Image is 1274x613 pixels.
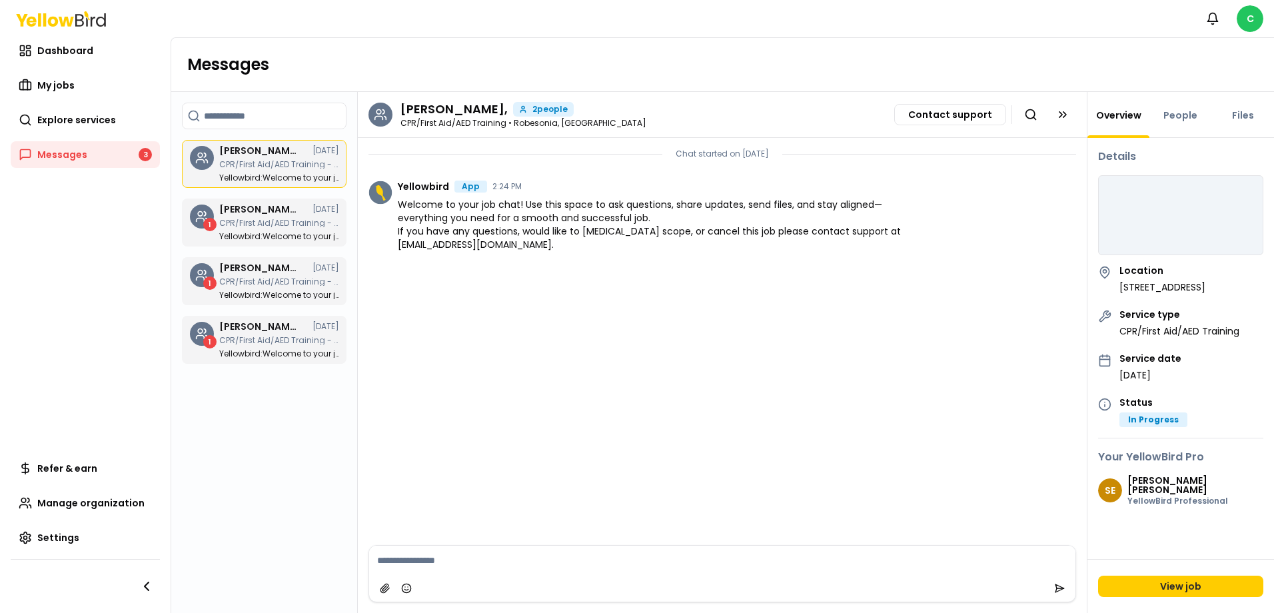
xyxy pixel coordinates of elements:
[182,316,346,364] a: 1[PERSON_NAME],[DATE]CPR/First Aid/AED Training - [STREET_ADDRESS]Yellowbird:Welcome to your job ...
[37,79,75,92] span: My jobs
[358,138,1087,545] div: Chat messages
[1119,281,1205,294] p: [STREET_ADDRESS]
[37,44,93,57] span: Dashboard
[219,219,339,227] p: CPR/First Aid/AED Training - 220 Old W Penn Ave, Robesonia, PA 19551
[182,257,346,305] a: 1[PERSON_NAME],[DATE]CPR/First Aid/AED Training - [STREET_ADDRESS]Yellowbird:Welcome to your job ...
[11,37,160,64] a: Dashboard
[1127,497,1263,505] p: YellowBird Professional
[139,148,152,161] div: 3
[313,205,339,213] time: [DATE]
[1098,149,1263,165] h3: Details
[400,103,508,115] h3: Shawn Elischer,
[313,264,339,272] time: [DATE]
[1119,354,1181,363] h4: Service date
[37,113,116,127] span: Explore services
[219,205,299,214] h3: Shawn Elischer,
[11,455,160,482] a: Refer & earn
[532,105,568,113] span: 2 people
[182,140,346,188] a: [PERSON_NAME],[DATE]CPR/First Aid/AED Training - [STREET_ADDRESS]Yellowbird:Welcome to your job c...
[398,198,929,251] span: Welcome to your job chat! Use this space to ask questions, share updates, send files, and stay al...
[1237,5,1263,32] span: C
[1098,478,1122,502] span: SE
[11,107,160,133] a: Explore services
[1119,412,1187,427] div: In Progress
[37,531,79,544] span: Settings
[400,119,646,127] p: CPR/First Aid/AED Training • Robesonia, [GEOGRAPHIC_DATA]
[219,322,299,331] h3: Shawn Elischer,
[11,141,160,168] a: Messages3
[1098,449,1263,465] h3: Your YellowBird Pro
[11,490,160,516] a: Manage organization
[219,233,339,241] p: Welcome to your job chat! Use this space to ask questions, share updates, send files, and stay al...
[1119,310,1239,319] h4: Service type
[37,148,87,161] span: Messages
[37,462,97,475] span: Refer & earn
[1119,368,1181,382] p: [DATE]
[1119,324,1239,338] p: CPR/First Aid/AED Training
[203,218,217,231] div: 1
[1119,266,1205,275] h4: Location
[313,322,339,330] time: [DATE]
[676,149,769,159] p: Chat started on [DATE]
[37,496,145,510] span: Manage organization
[1224,109,1262,122] a: Files
[219,161,339,169] p: CPR/First Aid/AED Training - 220 Old W Penn Ave, Robesonia, PA 19551
[219,350,339,358] p: Welcome to your job chat! Use this space to ask questions, share updates, send files, and stay al...
[492,183,522,191] time: 2:24 PM
[1127,476,1263,494] h3: [PERSON_NAME] [PERSON_NAME]
[894,104,1006,125] button: Contact support
[1155,109,1205,122] a: People
[219,146,299,155] h3: Shawn Elischer,
[11,524,160,551] a: Settings
[219,291,339,299] p: Welcome to your job chat! Use this space to ask questions, share updates, send files, and stay al...
[454,181,487,193] div: App
[182,199,346,247] a: 1[PERSON_NAME],[DATE]CPR/First Aid/AED Training - [STREET_ADDRESS]Yellowbird:Welcome to your job ...
[1088,109,1149,122] a: Overview
[219,263,299,273] h3: Shawn Elischer,
[1098,576,1263,597] a: View job
[219,336,339,344] p: CPR/First Aid/AED Training - 220 Old W Penn Ave, Robesonia, PA 19551
[11,72,160,99] a: My jobs
[219,174,339,182] p: Welcome to your job chat! Use this space to ask questions, share updates, send files, and stay al...
[203,277,217,290] div: 1
[398,182,449,191] span: Yellowbird
[187,54,1258,75] h1: Messages
[313,147,339,155] time: [DATE]
[1099,176,1263,256] iframe: Job Location
[219,278,339,286] p: CPR/First Aid/AED Training - 220 Old W Penn Ave, Robesonia, PA 19551
[203,335,217,348] div: 1
[1119,398,1187,407] h4: Status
